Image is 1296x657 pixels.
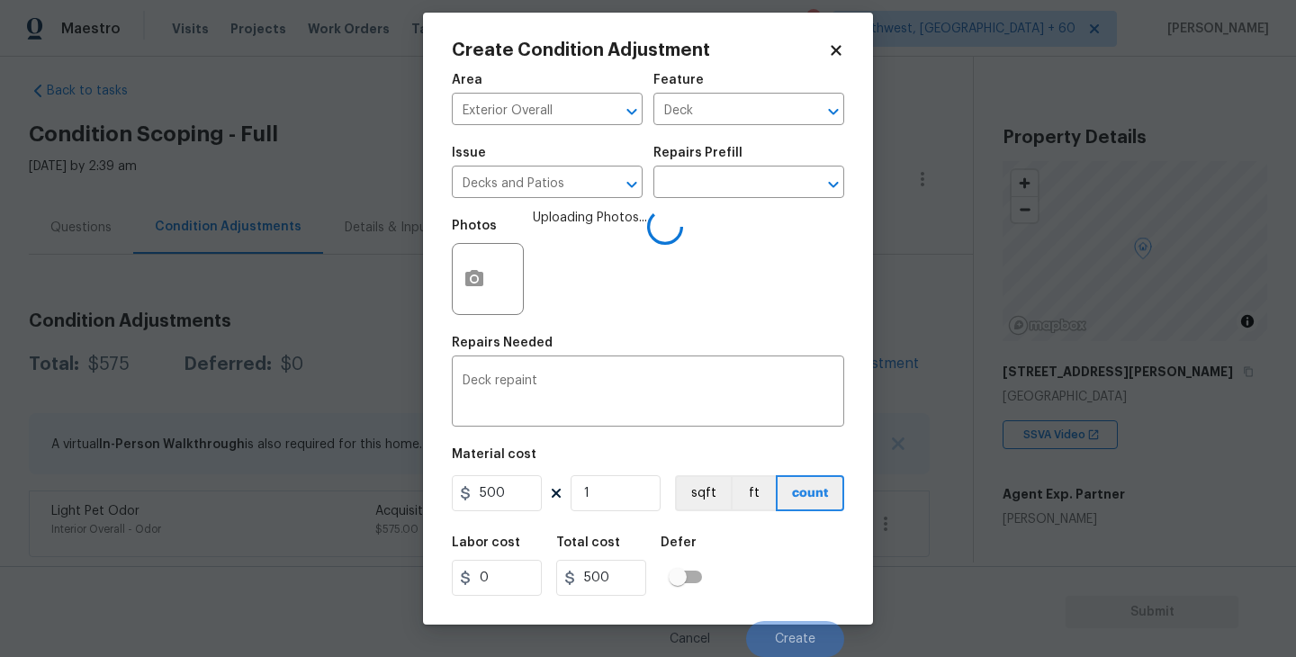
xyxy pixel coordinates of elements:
span: Cancel [670,633,710,646]
button: Cancel [641,621,739,657]
h5: Repairs Needed [452,337,553,349]
h5: Photos [452,220,497,232]
button: Open [821,99,846,124]
button: Open [821,172,846,197]
h5: Repairs Prefill [653,147,742,159]
span: Create [775,633,815,646]
h5: Feature [653,74,704,86]
button: ft [731,475,776,511]
button: Create [746,621,844,657]
h5: Material cost [452,448,536,461]
h5: Total cost [556,536,620,549]
h5: Labor cost [452,536,520,549]
h2: Create Condition Adjustment [452,41,828,59]
h5: Issue [452,147,486,159]
h5: Defer [661,536,697,549]
button: Open [619,172,644,197]
textarea: Deck repaint [463,374,833,412]
span: Uploading Photos... [533,209,647,326]
button: Open [619,99,644,124]
h5: Area [452,74,482,86]
button: sqft [675,475,731,511]
button: count [776,475,844,511]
